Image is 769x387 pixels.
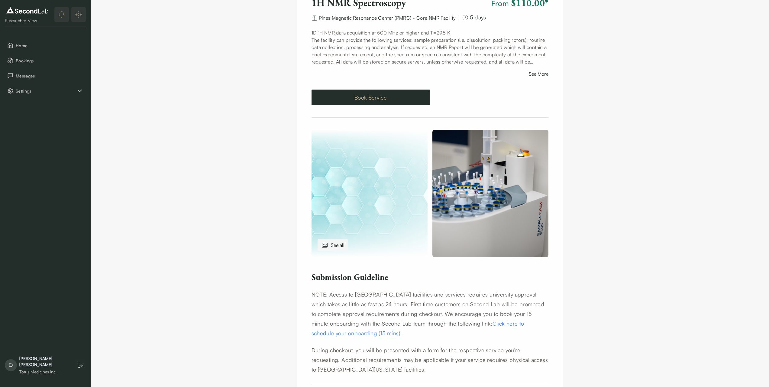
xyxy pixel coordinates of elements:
button: Messages [5,69,86,82]
button: Expand/Collapse sidebar [71,7,86,22]
div: Settings sub items [5,84,86,97]
img: 1H NMR Spectroscopy 1 [432,130,548,257]
span: Bookings [16,57,83,64]
p: NOTE: Access to [GEOGRAPHIC_DATA] facilities and services requires university approval which take... [312,290,548,338]
div: See all [318,239,348,251]
div: [PERSON_NAME] [PERSON_NAME] [19,356,69,368]
img: images [321,241,328,249]
img: 1H NMR Spectroscopy 1 [312,130,428,257]
button: Settings [5,84,86,97]
button: Bookings [5,54,86,67]
button: Log out [75,360,86,371]
div: Researcher View [5,18,50,24]
article: Submission Guideline [312,290,548,374]
img: logo [5,5,50,15]
p: 1D 1H NMR data acquisition at 500 MHz or higher and T=298 K [312,29,548,36]
button: notifications [54,7,69,22]
button: Book Service [312,90,430,105]
button: See More [529,70,548,80]
h6: Submission Guideline [312,272,548,282]
span: Settings [16,88,76,94]
span: 5 days [470,14,486,21]
span: D [5,359,17,371]
p: The facility can provide the following services: sample preparation (i.e. dissolution, packing ro... [312,36,548,65]
span: Pines Magnetic Resonance Center (PMRC) - Core NMR Facility [319,15,456,21]
div: | [458,14,460,21]
span: Messages [16,73,83,79]
p: During checkout, you will be presented with a form for the respective service you're requesting. ... [312,345,548,374]
span: Home [16,42,83,49]
div: Totus Medicines Inc. [19,369,69,375]
a: Pines Magnetic Resonance Center (PMRC) - Core NMR Facility [319,14,456,20]
button: Home [5,39,86,52]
